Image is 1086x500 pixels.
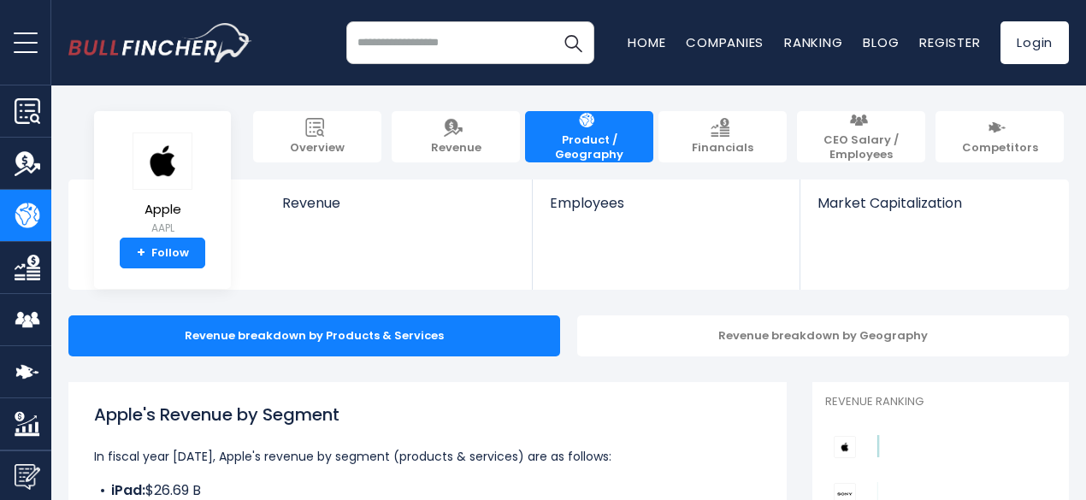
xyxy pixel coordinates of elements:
span: Financials [692,141,753,156]
small: AAPL [133,221,192,236]
a: Apple AAPL [132,132,193,238]
a: Blog [863,33,899,51]
span: Employees [550,195,782,211]
span: CEO Salary / Employees [806,133,917,162]
a: Ranking [784,33,842,51]
span: Revenue [431,141,481,156]
div: Revenue breakdown by Geography [577,315,1069,356]
a: Home [628,33,665,51]
a: Employees [533,179,799,240]
a: Register [919,33,980,51]
a: Companies [686,33,764,51]
p: In fiscal year [DATE], Apple's revenue by segment (products & services) are as follows: [94,446,761,467]
span: Product / Geography [534,133,645,162]
a: Product / Geography [525,111,653,162]
span: Competitors [962,141,1038,156]
span: Revenue [282,195,516,211]
h1: Apple's Revenue by Segment [94,402,761,427]
span: Overview [290,141,345,156]
button: Search [552,21,594,64]
a: Competitors [935,111,1064,162]
a: Revenue [392,111,520,162]
a: Go to homepage [68,23,252,62]
img: bullfincher logo [68,23,252,62]
a: CEO Salary / Employees [797,111,925,162]
a: Revenue [265,179,533,240]
a: Overview [253,111,381,162]
b: iPad: [111,480,145,500]
a: Login [1000,21,1069,64]
span: Apple [133,203,192,217]
strong: + [137,245,145,261]
a: +Follow [120,238,205,268]
a: Financials [658,111,787,162]
div: Revenue breakdown by Products & Services [68,315,560,356]
p: Revenue Ranking [825,395,1056,409]
span: Market Capitalization [817,195,1050,211]
img: Apple competitors logo [834,436,856,458]
a: Market Capitalization [800,179,1067,240]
